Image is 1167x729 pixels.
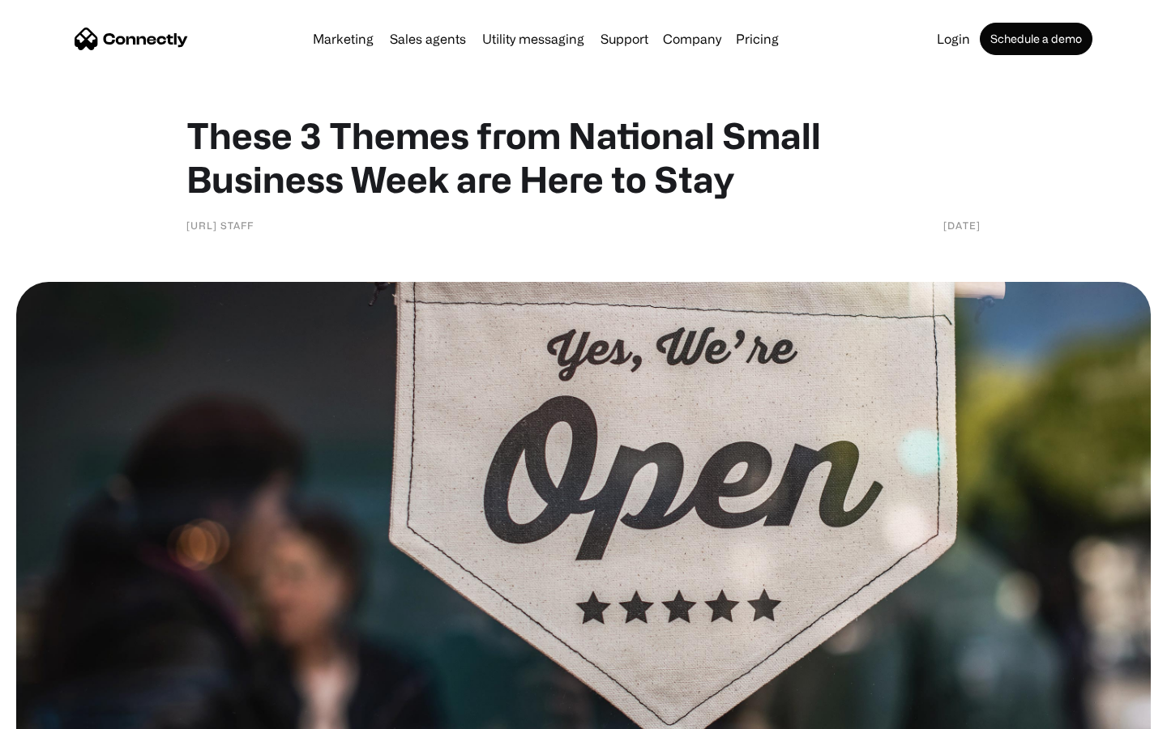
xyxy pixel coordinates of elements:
[729,32,785,45] a: Pricing
[16,701,97,723] aside: Language selected: English
[663,28,721,50] div: Company
[306,32,380,45] a: Marketing
[186,217,254,233] div: [URL] Staff
[186,113,981,201] h1: These 3 Themes from National Small Business Week are Here to Stay
[594,32,655,45] a: Support
[32,701,97,723] ul: Language list
[943,217,981,233] div: [DATE]
[383,32,472,45] a: Sales agents
[930,32,977,45] a: Login
[476,32,591,45] a: Utility messaging
[980,23,1092,55] a: Schedule a demo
